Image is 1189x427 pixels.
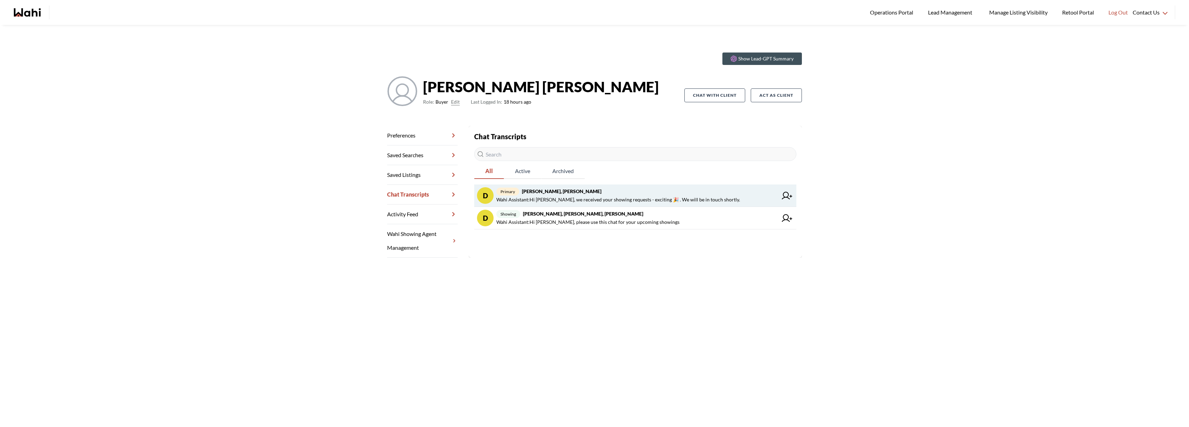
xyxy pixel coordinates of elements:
[722,53,802,65] button: Show Lead-GPT Summary
[504,164,541,178] span: Active
[387,185,458,205] a: Chat Transcripts
[387,165,458,185] a: Saved Listings
[474,164,504,178] span: All
[423,98,434,106] span: Role:
[387,205,458,224] a: Activity Feed
[474,132,526,141] strong: Chat Transcripts
[870,8,916,17] span: Operations Portal
[451,98,460,106] button: Edit
[474,207,796,229] a: Dshowing[PERSON_NAME], [PERSON_NAME], [PERSON_NAME]Wahi Assistant:Hi [PERSON_NAME], please use th...
[523,211,643,217] strong: [PERSON_NAME], [PERSON_NAME], [PERSON_NAME]
[471,99,502,105] span: Last Logged In:
[1062,8,1096,17] span: Retool Portal
[474,164,504,179] button: All
[471,98,531,106] span: 18 hours ago
[684,88,745,102] button: Chat with client
[474,184,796,207] a: Dprimary[PERSON_NAME], [PERSON_NAME]Wahi Assistant:Hi [PERSON_NAME], we received your showing req...
[541,164,585,179] button: Archived
[387,126,458,145] a: Preferences
[387,224,458,258] a: Wahi Showing Agent Management
[14,8,41,17] a: Wahi homepage
[987,8,1050,17] span: Manage Listing Visibility
[751,88,802,102] button: Act as Client
[474,147,796,161] input: Search
[477,210,494,226] div: D
[541,164,585,178] span: Archived
[496,210,520,218] span: showing
[738,55,794,62] p: Show Lead-GPT Summary
[496,196,740,204] span: Wahi Assistant : Hi [PERSON_NAME], we received your showing requests - exciting 🎉 . We will be in...
[496,188,519,196] span: primary
[522,188,601,194] strong: [PERSON_NAME], [PERSON_NAME]
[387,145,458,165] a: Saved Searches
[504,164,541,179] button: Active
[477,187,494,204] div: D
[928,8,975,17] span: Lead Management
[423,76,659,97] strong: [PERSON_NAME] [PERSON_NAME]
[1108,8,1128,17] span: Log Out
[496,218,680,226] span: Wahi Assistant : Hi [PERSON_NAME], please use this chat for your upcoming showings
[436,98,448,106] span: Buyer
